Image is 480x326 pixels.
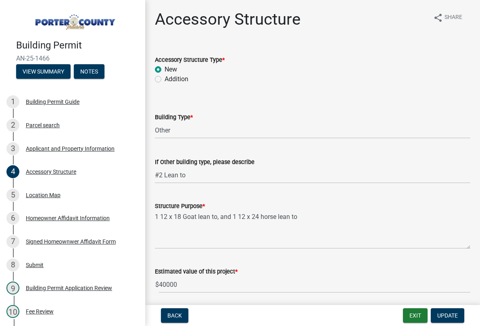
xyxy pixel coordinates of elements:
[433,13,443,23] i: share
[6,259,19,271] div: 8
[445,13,462,23] span: Share
[403,308,428,323] button: Exit
[431,308,464,323] button: Update
[26,262,44,268] div: Submit
[6,189,19,202] div: 5
[26,285,112,291] div: Building Permit Application Review
[26,99,79,105] div: Building Permit Guide
[6,305,19,318] div: 10
[6,235,19,248] div: 7
[155,115,193,120] label: Building Type
[155,269,238,275] label: Estimated value of this project
[6,95,19,108] div: 1
[155,10,301,29] h1: Accessory Structure
[6,212,19,225] div: 6
[26,192,61,198] div: Location Map
[74,69,104,75] wm-modal-confirm: Notes
[74,64,104,79] button: Notes
[16,64,71,79] button: View Summary
[165,65,177,74] label: New
[427,10,469,25] button: shareShare
[26,239,116,244] div: Signed Homeownwer Affidavit Form
[437,312,458,319] span: Update
[26,146,115,151] div: Applicant and Property Information
[16,69,71,75] wm-modal-confirm: Summary
[26,169,76,175] div: Accessory Structure
[155,276,159,293] span: $
[26,215,110,221] div: Homeowner Affidavit Information
[155,204,205,209] label: Structure Purpose
[6,119,19,132] div: 2
[26,309,54,314] div: Fee Review
[26,122,60,128] div: Parcel search
[16,8,132,31] img: Porter County, Indiana
[16,55,129,62] span: AN-25-1466
[6,142,19,155] div: 3
[6,282,19,294] div: 9
[155,57,225,63] label: Accessory Structure Type
[16,40,139,51] h4: Building Permit
[165,74,188,84] label: Addition
[6,165,19,178] div: 4
[155,160,255,165] label: If Other building type, please describe
[167,312,182,319] span: Back
[161,308,188,323] button: Back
